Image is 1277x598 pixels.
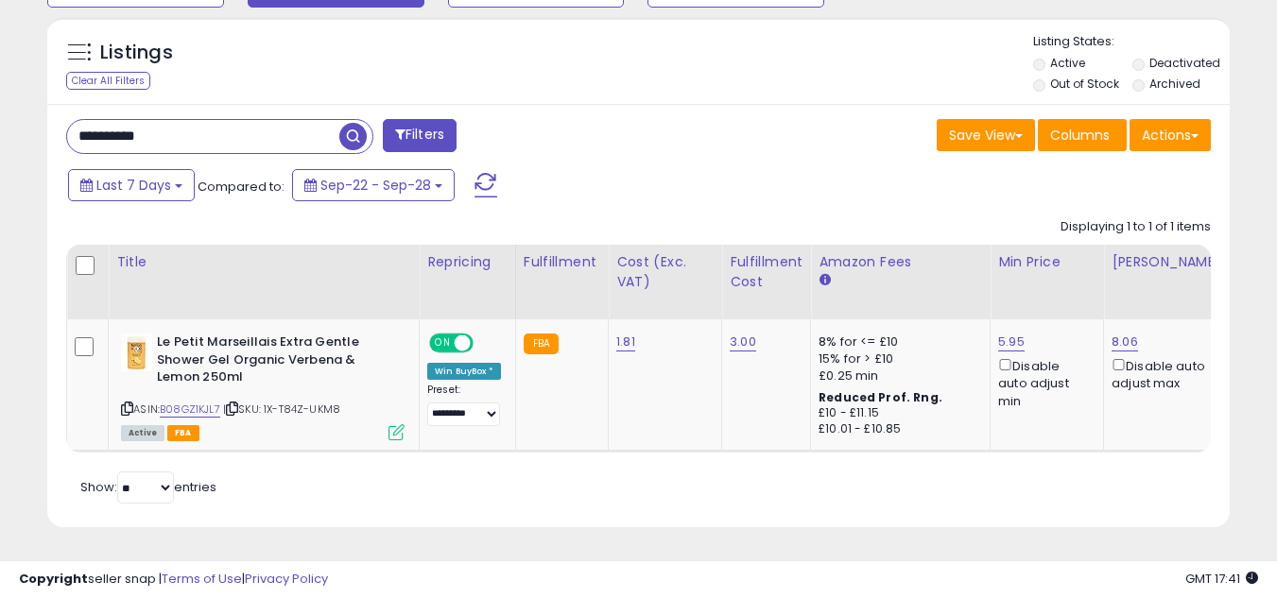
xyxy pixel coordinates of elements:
[730,252,802,292] div: Fulfillment Cost
[1149,55,1220,71] label: Deactivated
[616,333,635,351] a: 1.81
[1050,126,1110,145] span: Columns
[19,571,328,589] div: seller snap | |
[819,333,975,350] div: 8% for <= £10
[1050,55,1085,71] label: Active
[730,333,756,351] a: 3.00
[1149,76,1200,92] label: Archived
[121,333,405,438] div: ASIN:
[1050,76,1119,92] label: Out of Stock
[223,402,340,417] span: | SKU: 1X-T84Z-UKM8
[524,333,559,354] small: FBA
[1033,33,1230,51] p: Listing States:
[100,40,173,66] h5: Listings
[471,335,501,351] span: OFF
[998,252,1096,272] div: Min Price
[116,252,411,272] div: Title
[819,421,975,437] div: £10.01 - £10.85
[1112,333,1138,351] a: 8.06
[1185,570,1258,588] span: 2025-10-6 17:41 GMT
[427,252,508,272] div: Repricing
[80,478,216,496] span: Show: entries
[616,252,714,292] div: Cost (Exc. VAT)
[157,333,387,391] b: Le Petit Marseillais Extra Gentle Shower Gel Organic Verbena & Lemon 250ml
[1112,252,1224,272] div: [PERSON_NAME]
[162,570,242,588] a: Terms of Use
[19,570,88,588] strong: Copyright
[292,169,455,201] button: Sep-22 - Sep-28
[66,72,150,90] div: Clear All Filters
[320,176,431,195] span: Sep-22 - Sep-28
[998,355,1089,410] div: Disable auto adjust min
[998,333,1025,351] a: 5.95
[198,178,285,196] span: Compared to:
[427,363,501,380] div: Win BuyBox *
[383,119,457,152] button: Filters
[121,333,152,371] img: 41y5YWIKnYL._SL40_.jpg
[68,169,195,201] button: Last 7 Days
[1130,119,1211,151] button: Actions
[427,384,501,426] div: Preset:
[937,119,1035,151] button: Save View
[819,405,975,421] div: £10 - £11.15
[1112,355,1217,392] div: Disable auto adjust max
[819,272,830,289] small: Amazon Fees.
[819,367,975,384] div: £0.25 min
[96,176,171,195] span: Last 7 Days
[819,350,975,367] div: 15% for > £10
[1038,119,1127,151] button: Columns
[431,335,455,351] span: ON
[1061,218,1211,236] div: Displaying 1 to 1 of 1 items
[167,425,199,441] span: FBA
[819,252,982,272] div: Amazon Fees
[819,389,942,405] b: Reduced Prof. Rng.
[245,570,328,588] a: Privacy Policy
[121,425,164,441] span: All listings currently available for purchase on Amazon
[524,252,600,272] div: Fulfillment
[160,402,220,418] a: B08GZ1KJL7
